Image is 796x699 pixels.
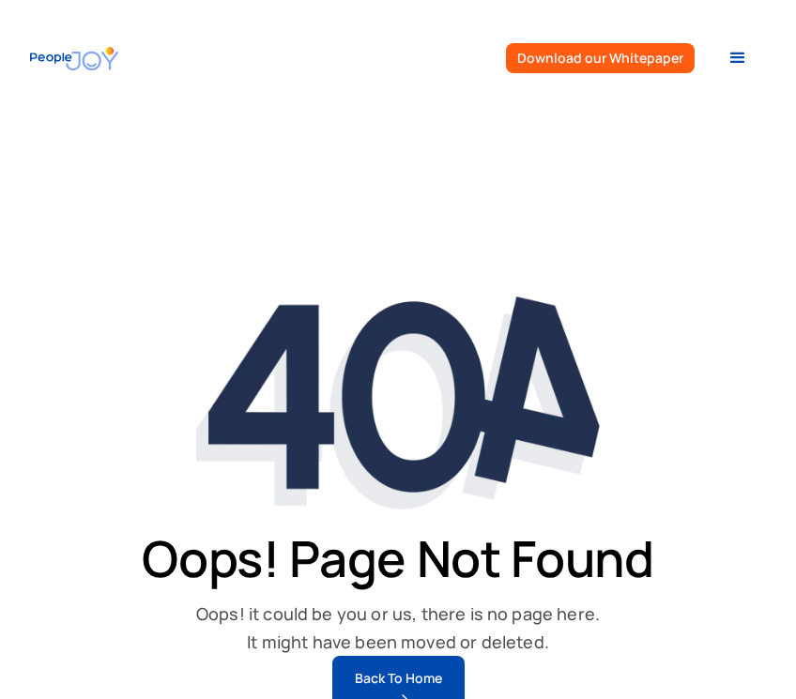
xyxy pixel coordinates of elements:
a: home [30,38,118,80]
div: Back To Home [355,669,442,688]
div: Download our Whitepaper [517,51,683,66]
a: Download our Whitepaper [506,43,695,73]
div: menu [710,30,766,86]
div: Oops! it could be you or us, there is no page here. It might have been moved or deleted. [191,600,605,656]
h1: Oops! Page Not Found [142,528,654,590]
